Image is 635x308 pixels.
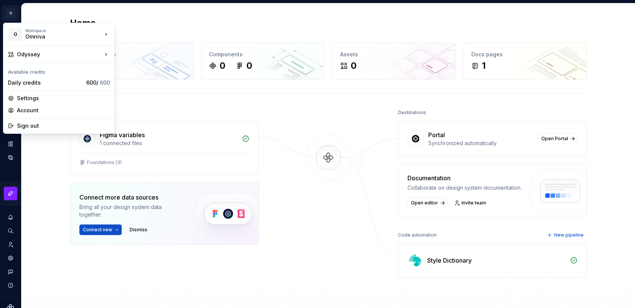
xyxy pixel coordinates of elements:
div: Account [17,107,110,114]
div: Omniva [25,33,90,40]
div: Odyssey [17,51,102,58]
div: Sign out [17,122,110,130]
div: O [9,28,22,41]
div: Daily credits [8,79,83,87]
div: Available credits [5,65,113,77]
span: 600 [100,79,110,86]
span: 600 / [86,79,110,86]
div: Workspace [25,28,102,33]
div: Settings [17,94,110,102]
